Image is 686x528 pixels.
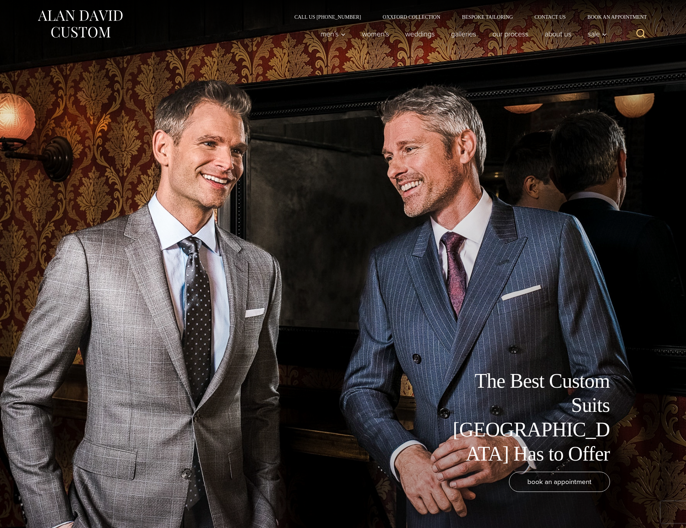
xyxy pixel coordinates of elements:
span: Men’s [320,30,346,38]
button: View Search Form [632,25,650,43]
a: weddings [397,27,443,41]
span: book an appointment [527,476,592,487]
a: Call Us [PHONE_NUMBER] [284,14,372,19]
img: Alan David Custom [37,8,123,40]
a: About Us [536,27,579,41]
a: Our Process [484,27,536,41]
nav: Secondary Navigation [284,14,650,19]
span: Sale [588,30,607,38]
a: Book an Appointment [576,14,649,19]
a: Galleries [443,27,484,41]
a: book an appointment [509,472,610,492]
a: Oxxford Collection [372,14,451,19]
a: Bespoke Tailoring [451,14,523,19]
h1: The Best Custom Suits [GEOGRAPHIC_DATA] Has to Offer [448,369,610,466]
nav: Primary Navigation [312,27,611,41]
a: Contact Us [524,14,577,19]
a: Women’s [354,27,397,41]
